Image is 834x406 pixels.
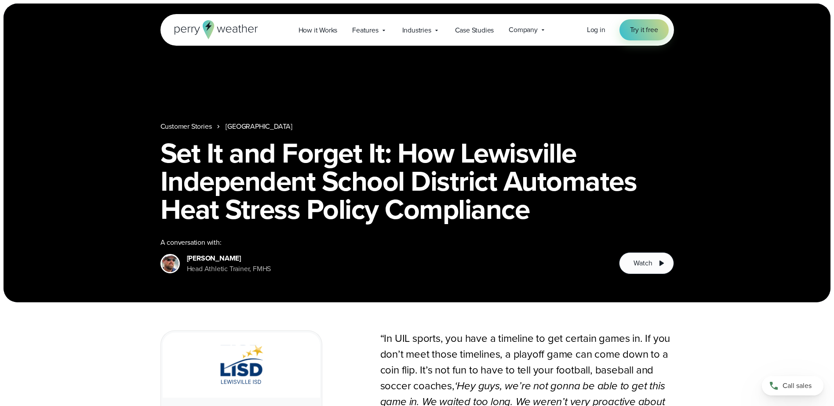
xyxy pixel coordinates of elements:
span: Industries [402,25,431,36]
img: cody-henschke-headshot [162,255,178,272]
div: [PERSON_NAME] [187,253,271,264]
button: Watch [619,252,674,274]
h1: Set It and Forget It: How Lewisville Independent School District Automates Heat Stress Policy Com... [160,139,674,223]
div: A conversation with: [160,237,605,248]
a: Try it free [619,19,669,40]
nav: Breadcrumb [160,121,674,132]
span: Call sales [783,381,812,391]
a: How it Works [291,21,345,39]
a: Call sales [762,376,823,395]
span: Features [352,25,378,36]
a: Log in [587,25,605,35]
span: How it Works [299,25,338,36]
a: Case Studies [448,21,502,39]
div: Head Athletic Trainer, FMHS [187,264,271,274]
span: Company [509,25,538,35]
a: [GEOGRAPHIC_DATA] [226,121,292,132]
a: Customer Stories [160,121,212,132]
span: Case Studies [455,25,494,36]
span: Try it free [630,25,658,35]
span: Watch [634,258,652,268]
img: Lewisville ISD logo [212,343,271,387]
